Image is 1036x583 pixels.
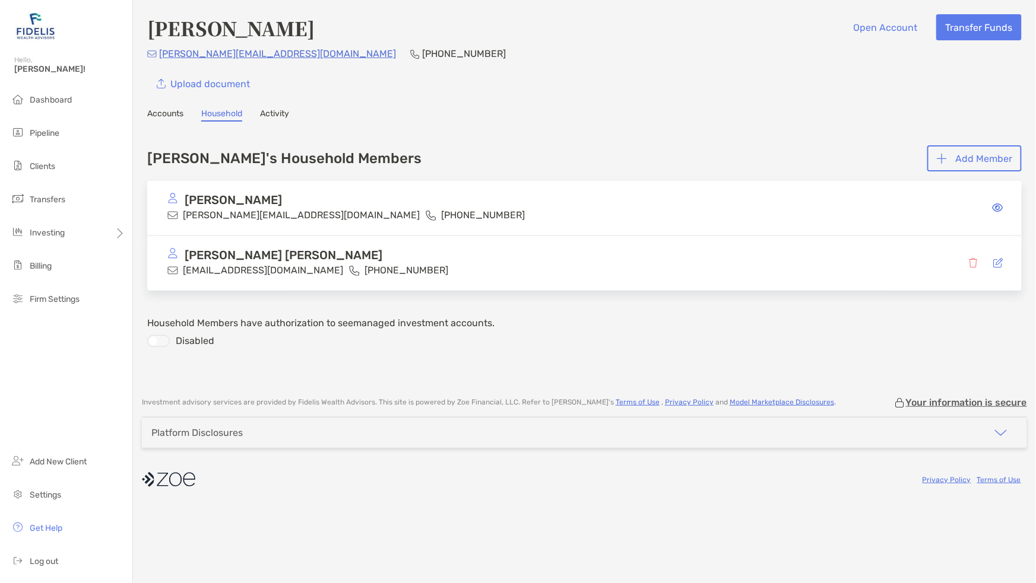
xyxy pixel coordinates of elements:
[167,210,178,221] img: email icon
[11,520,25,534] img: get-help icon
[730,398,834,406] a: Model Marketplace Disclosures
[14,5,57,47] img: Zoe Logo
[147,50,157,58] img: Email Icon
[142,398,836,407] p: Investment advisory services are provided by Fidelis Wealth Advisors . This site is powered by Zo...
[936,14,1022,40] button: Transfer Funds
[422,46,506,61] p: [PHONE_NUMBER]
[185,248,382,263] p: [PERSON_NAME] [PERSON_NAME]
[11,192,25,206] img: transfers icon
[30,261,52,271] span: Billing
[147,71,259,97] a: Upload document
[147,109,183,122] a: Accounts
[201,109,242,122] a: Household
[927,145,1022,171] button: Add Member
[167,193,178,203] img: avatar icon
[142,466,195,493] img: company logo
[844,14,927,40] button: Open Account
[665,398,714,406] a: Privacy Policy
[30,294,80,304] span: Firm Settings
[159,46,396,61] p: [PERSON_NAME][EMAIL_ADDRESS][DOMAIN_NAME]
[30,457,87,467] span: Add New Client
[11,258,25,272] img: billing icon
[185,193,282,208] p: [PERSON_NAME]
[349,265,360,276] img: phone icon
[30,128,59,138] span: Pipeline
[11,553,25,568] img: logout icon
[147,316,1022,330] p: Household Members have authorization to see managed investment accounts.
[170,335,214,347] span: Disabled
[30,523,62,533] span: Get Help
[937,154,947,164] img: button icon
[183,208,420,222] p: [PERSON_NAME][EMAIL_ADDRESS][DOMAIN_NAME]
[11,291,25,305] img: firm-settings icon
[11,454,25,468] img: add_new_client icon
[30,228,65,238] span: Investing
[977,476,1021,484] a: Terms of Use
[906,397,1027,408] p: Your information is secure
[30,95,72,105] span: Dashboard
[14,64,125,74] span: [PERSON_NAME]!
[151,427,243,438] div: Platform Disclosures
[441,208,525,222] p: [PHONE_NUMBER]
[157,79,166,89] img: button icon
[923,476,971,484] a: Privacy Policy
[30,556,58,566] span: Log out
[183,263,343,278] p: [EMAIL_ADDRESS][DOMAIN_NAME]
[365,263,448,278] p: [PHONE_NUMBER]
[147,150,422,167] h4: [PERSON_NAME]'s Household Members
[147,14,315,42] h4: [PERSON_NAME]
[426,210,436,221] img: phone icon
[994,426,1008,440] img: icon arrow
[616,398,660,406] a: Terms of Use
[11,487,25,501] img: settings icon
[11,225,25,239] img: investing icon
[30,161,55,171] span: Clients
[167,248,178,259] img: avatar icon
[260,109,289,122] a: Activity
[11,125,25,139] img: pipeline icon
[410,49,420,59] img: Phone Icon
[11,92,25,106] img: dashboard icon
[30,490,61,500] span: Settings
[11,158,25,173] img: clients icon
[167,265,178,276] img: email icon
[30,195,65,205] span: Transfers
